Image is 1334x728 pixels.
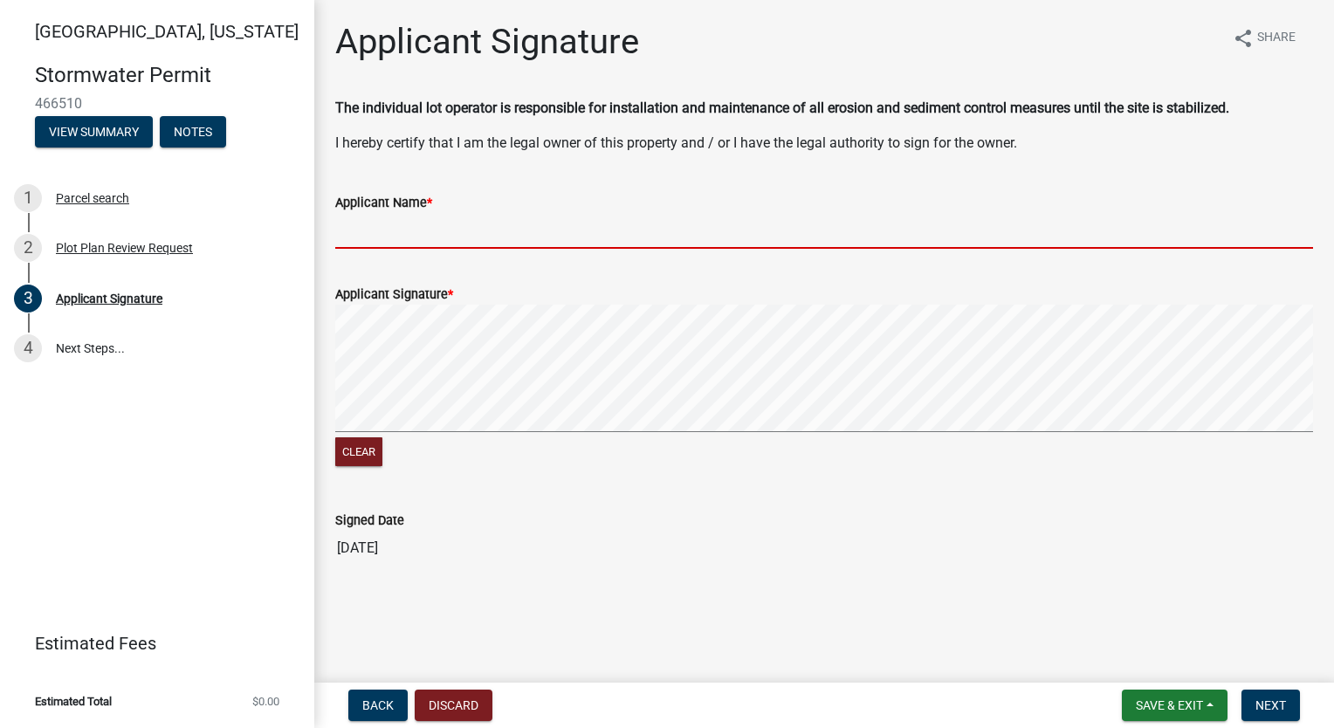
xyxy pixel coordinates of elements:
[1241,690,1300,721] button: Next
[335,197,432,209] label: Applicant Name
[160,126,226,140] wm-modal-confirm: Notes
[348,690,408,721] button: Back
[160,116,226,148] button: Notes
[335,437,382,466] button: Clear
[1122,690,1227,721] button: Save & Exit
[335,21,639,63] h1: Applicant Signature
[14,285,42,312] div: 3
[362,698,394,712] span: Back
[14,334,42,362] div: 4
[35,21,299,42] span: [GEOGRAPHIC_DATA], [US_STATE]
[335,289,453,301] label: Applicant Signature
[415,690,492,721] button: Discard
[335,133,1313,154] p: I hereby certify that I am the legal owner of this property and / or I have the legal authority t...
[1255,698,1286,712] span: Next
[56,192,129,204] div: Parcel search
[1136,698,1203,712] span: Save & Exit
[252,696,279,707] span: $0.00
[35,95,279,112] span: 466510
[335,515,404,527] label: Signed Date
[35,63,300,88] h4: Stormwater Permit
[14,184,42,212] div: 1
[335,100,1229,116] strong: The individual lot operator is responsible for installation and maintenance of all erosion and se...
[14,626,286,661] a: Estimated Fees
[1257,28,1296,49] span: Share
[35,126,153,140] wm-modal-confirm: Summary
[56,292,162,305] div: Applicant Signature
[1233,28,1254,49] i: share
[35,116,153,148] button: View Summary
[35,696,112,707] span: Estimated Total
[14,234,42,262] div: 2
[1219,21,1310,55] button: shareShare
[56,242,193,254] div: Plot Plan Review Request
